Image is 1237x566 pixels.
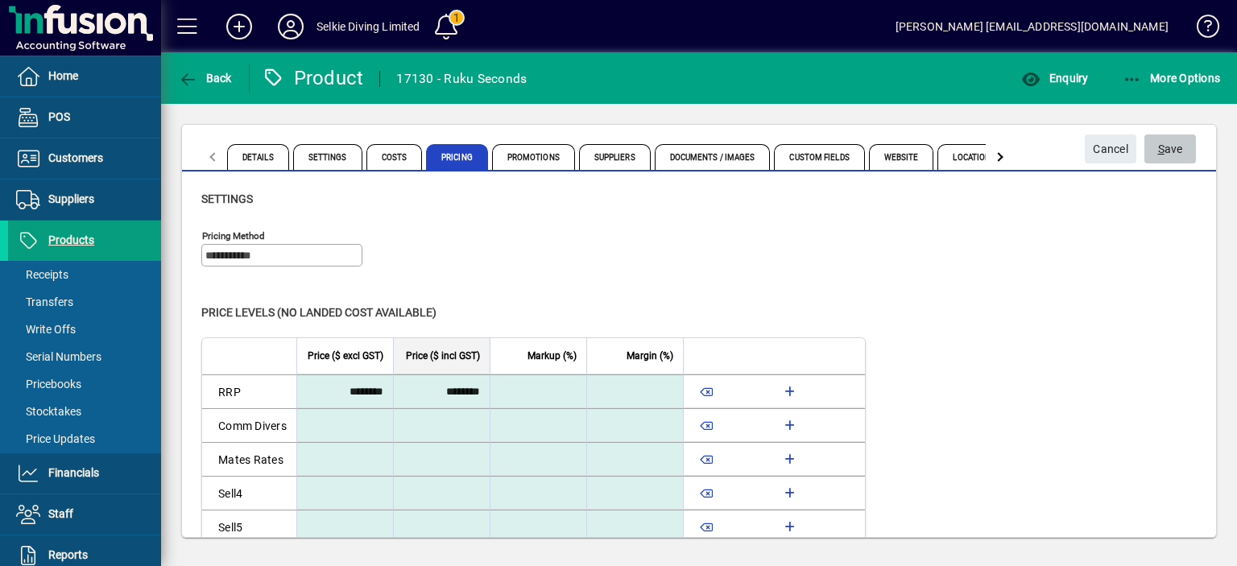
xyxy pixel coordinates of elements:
span: Write Offs [16,323,76,336]
span: Website [869,144,934,170]
span: Reports [48,548,88,561]
td: Sell5 [202,510,296,543]
span: Price ($ excl GST) [308,347,383,365]
span: More Options [1123,72,1221,85]
div: 17130 - Ruku Seconds [396,66,527,92]
span: Suppliers [579,144,651,170]
span: POS [48,110,70,123]
mat-label: Pricing method [202,230,265,242]
button: Cancel [1085,134,1136,163]
a: Receipts [8,261,161,288]
a: Knowledge Base [1185,3,1217,56]
a: Financials [8,453,161,494]
span: Stocktakes [16,405,81,418]
span: Locations [937,144,1011,170]
span: Markup (%) [527,347,577,365]
span: Promotions [492,144,575,170]
span: Price levels (no landed cost available) [201,306,436,319]
span: Customers [48,151,103,164]
span: ave [1158,136,1183,163]
span: Serial Numbers [16,350,101,363]
button: More Options [1119,64,1225,93]
span: Level [218,347,240,365]
span: Costs [366,144,423,170]
span: Suppliers [48,192,94,205]
span: Home [48,69,78,82]
span: Pricebooks [16,378,81,390]
span: Documents / Images [655,144,771,170]
span: Settings [293,144,362,170]
td: RRP [202,374,296,408]
span: Margin (%) [627,347,673,365]
div: Selkie Diving Limited [316,14,420,39]
a: Suppliers [8,180,161,220]
span: Transfers [16,295,73,308]
span: Products [48,233,94,246]
button: Profile [265,12,316,41]
app-page-header-button: Back [161,64,250,93]
td: Mates Rates [202,442,296,476]
span: Financials [48,466,99,479]
span: Settings [201,192,253,205]
span: Pricing [426,144,488,170]
span: Cancel [1093,136,1128,163]
a: Stocktakes [8,398,161,425]
a: Write Offs [8,316,161,343]
a: Home [8,56,161,97]
td: Sell4 [202,476,296,510]
span: Receipts [16,268,68,281]
a: POS [8,97,161,138]
button: Save [1144,134,1196,163]
span: Staff [48,507,73,520]
a: Pricebooks [8,370,161,398]
span: Back [178,72,232,85]
td: Comm Divers [202,408,296,442]
div: Product [262,65,364,91]
span: S [1158,143,1165,155]
button: Back [174,64,236,93]
span: Price Updates [16,432,95,445]
a: Customers [8,138,161,179]
button: Add [213,12,265,41]
span: Price ($ incl GST) [406,347,480,365]
span: Enquiry [1021,72,1088,85]
a: Serial Numbers [8,343,161,370]
button: Enquiry [1017,64,1092,93]
span: Custom Fields [774,144,864,170]
div: [PERSON_NAME] [EMAIL_ADDRESS][DOMAIN_NAME] [896,14,1169,39]
a: Transfers [8,288,161,316]
span: Details [227,144,289,170]
a: Price Updates [8,425,161,452]
a: Staff [8,494,161,535]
